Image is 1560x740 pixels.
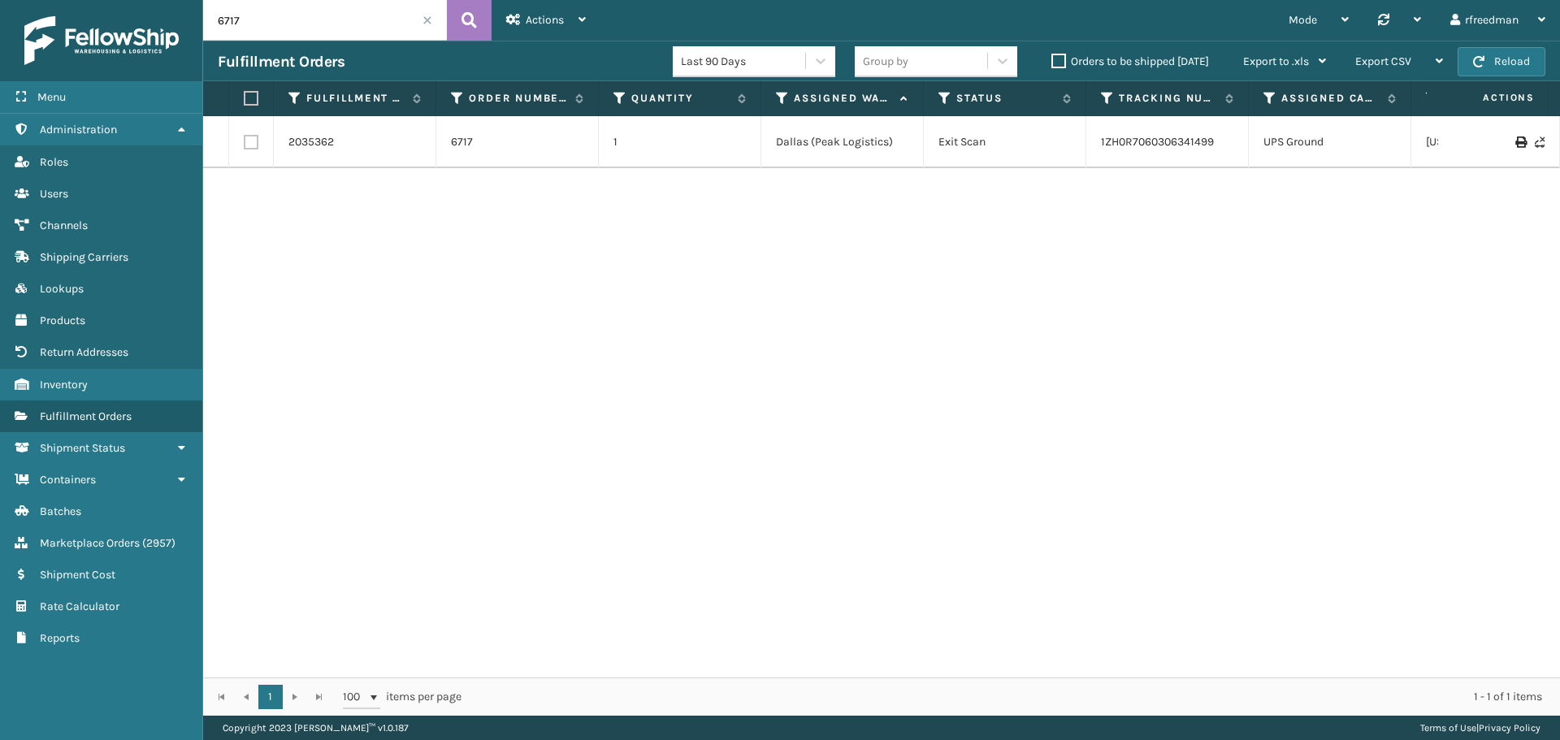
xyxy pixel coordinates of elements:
[1249,116,1411,168] td: UPS Ground
[40,536,140,550] span: Marketplace Orders
[794,91,892,106] label: Assigned Warehouse
[142,536,175,550] span: ( 2957 )
[40,504,81,518] span: Batches
[1101,135,1214,149] a: 1ZH0R7060306341499
[258,685,283,709] a: 1
[526,13,564,27] span: Actions
[40,219,88,232] span: Channels
[924,116,1086,168] td: Exit Scan
[40,155,68,169] span: Roles
[469,91,567,106] label: Order Number
[40,599,119,613] span: Rate Calculator
[343,685,461,709] span: items per page
[484,689,1542,705] div: 1 - 1 of 1 items
[40,250,128,264] span: Shipping Carriers
[40,345,128,359] span: Return Addresses
[681,53,807,70] div: Last 90 Days
[40,378,88,392] span: Inventory
[40,473,96,487] span: Containers
[40,123,117,136] span: Administration
[1458,47,1545,76] button: Reload
[40,631,80,645] span: Reports
[40,187,68,201] span: Users
[631,91,730,106] label: Quantity
[24,16,179,65] img: logo
[1051,54,1209,68] label: Orders to be shipped [DATE]
[1420,716,1540,740] div: |
[956,91,1055,106] label: Status
[1119,91,1217,106] label: Tracking Number
[1515,136,1525,148] i: Print Label
[40,409,132,423] span: Fulfillment Orders
[1289,13,1317,27] span: Mode
[306,91,405,106] label: Fulfillment Order Id
[343,689,367,705] span: 100
[761,116,924,168] td: Dallas (Peak Logistics)
[223,716,409,740] p: Copyright 2023 [PERSON_NAME]™ v 1.0.187
[37,90,66,104] span: Menu
[1432,84,1545,111] span: Actions
[1420,722,1476,734] a: Terms of Use
[1243,54,1309,68] span: Export to .xls
[218,52,344,71] h3: Fulfillment Orders
[451,134,473,150] a: 6717
[40,314,85,327] span: Products
[40,441,125,455] span: Shipment Status
[1281,91,1380,106] label: Assigned Carrier Service
[40,282,84,296] span: Lookups
[1479,722,1540,734] a: Privacy Policy
[288,134,334,150] a: 2035362
[863,53,908,70] div: Group by
[599,116,761,168] td: 1
[1355,54,1411,68] span: Export CSV
[40,568,115,582] span: Shipment Cost
[1535,136,1545,148] i: Never Shipped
